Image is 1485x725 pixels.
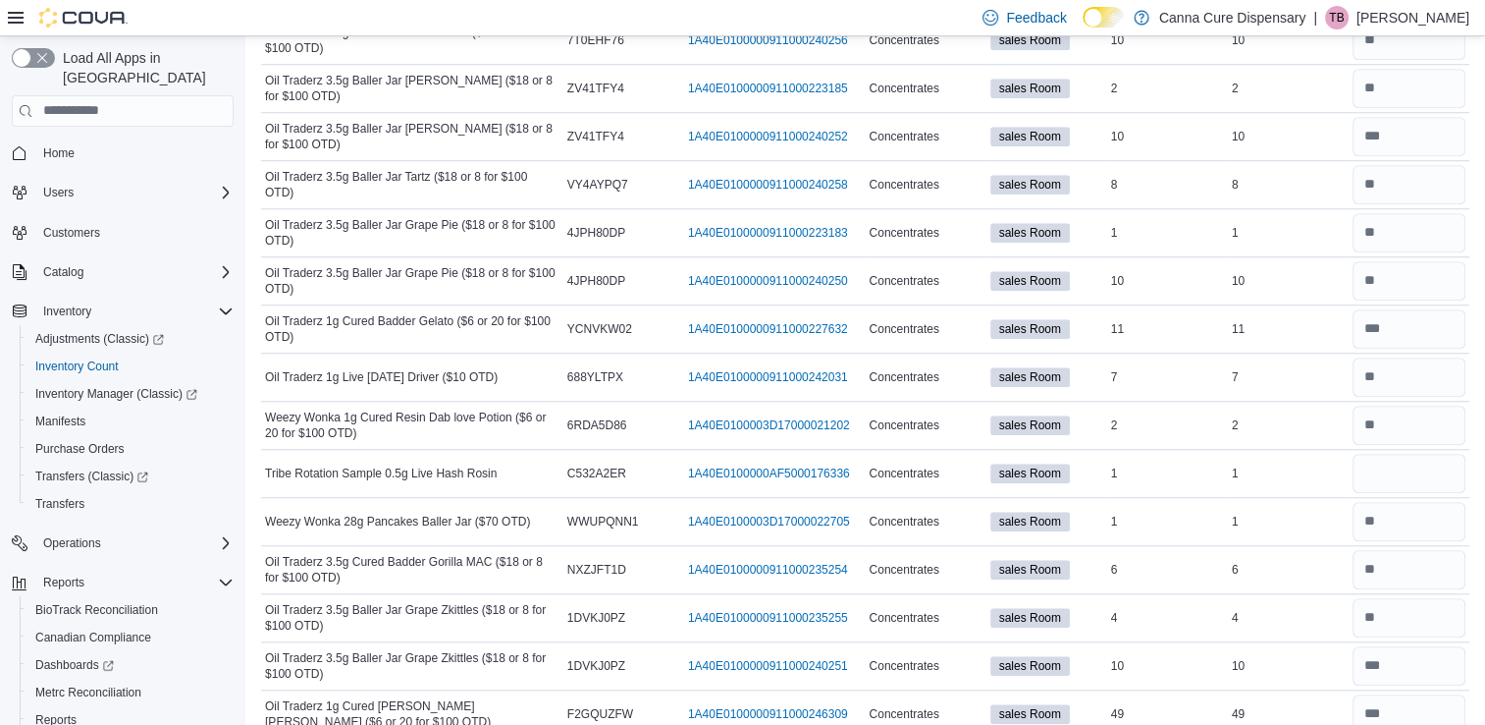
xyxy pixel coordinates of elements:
[4,298,241,325] button: Inventory
[265,217,559,249] span: Oil Traderz 3.5g Baller Jar Grape Pie ($18 or 8 for $100 OTD)
[27,598,166,622] a: BioTrack Reconciliation
[869,562,938,578] span: Concentrates
[567,418,627,433] span: 6RDA5D86
[265,466,497,481] span: Tribe Rotation Sample 0.5g Live Hash Rosin
[20,651,241,679] a: Dashboards
[999,705,1061,723] span: sales Room
[990,416,1070,435] span: sales Room
[999,513,1061,530] span: sales Room
[20,380,241,408] a: Inventory Manager (Classic)
[35,414,85,429] span: Manifests
[27,327,234,351] span: Adjustments (Classic)
[27,626,159,649] a: Canadian Compliance
[869,32,938,48] span: Concentrates
[1107,77,1228,100] div: 2
[869,466,938,481] span: Concentrates
[27,598,234,622] span: BioTrack Reconciliation
[43,304,91,319] span: Inventory
[999,224,1061,242] span: sales Room
[567,610,625,626] span: 1DVKJ0PZ
[1107,317,1228,341] div: 11
[1228,77,1349,100] div: 2
[20,325,241,353] a: Adjustments (Classic)
[27,382,234,406] span: Inventory Manager (Classic)
[869,177,938,193] span: Concentrates
[27,492,234,516] span: Transfers
[999,417,1061,434] span: sales Room
[869,610,938,626] span: Concentrates
[1006,8,1066,28] span: Feedback
[35,602,158,618] span: BioTrack Reconciliation
[1107,125,1228,148] div: 10
[43,535,101,551] span: Operations
[27,653,234,677] span: Dashboards
[567,658,625,674] span: 1DVKJ0PZ
[990,175,1070,195] span: sales Room
[1356,6,1469,29] p: [PERSON_NAME]
[43,575,84,590] span: Reports
[27,681,234,704] span: Metrc Reconciliation
[35,359,119,374] span: Inventory Count
[43,145,75,161] span: Home
[27,465,156,488] a: Transfers (Classic)
[4,179,241,206] button: Users
[1107,654,1228,678] div: 10
[20,596,241,624] button: BioTrack Reconciliation
[35,141,82,165] a: Home
[567,369,623,385] span: 688YLTPX
[1107,221,1228,245] div: 1
[35,685,141,700] span: Metrc Reconciliation
[1107,173,1228,196] div: 8
[20,490,241,518] button: Transfers
[1083,28,1084,28] span: Dark Mode
[688,369,848,385] a: 1A40E0100000911000242031
[688,562,848,578] a: 1A40E0100000911000235254
[265,73,559,104] span: Oil Traderz 3.5g Baller Jar [PERSON_NAME] ($18 or 8 for $100 OTD)
[567,514,639,530] span: WWUPQNN1
[4,258,241,286] button: Catalog
[4,218,241,247] button: Customers
[1228,510,1349,533] div: 1
[1107,558,1228,582] div: 6
[35,441,125,457] span: Purchase Orders
[869,273,938,289] span: Concentrates
[688,706,848,722] a: 1A40E0100000911000246309
[35,386,197,402] span: Inventory Manager (Classic)
[688,273,848,289] a: 1A40E0100000911000240250
[1228,414,1349,437] div: 2
[688,177,848,193] a: 1A40E0100000911000240258
[1159,6,1305,29] p: Canna Cure Dispensary
[990,367,1070,387] span: sales Room
[4,139,241,167] button: Home
[27,626,234,649] span: Canadian Compliance
[869,321,938,337] span: Concentrates
[1107,365,1228,389] div: 7
[35,260,234,284] span: Catalog
[39,8,128,28] img: Cova
[43,185,74,200] span: Users
[990,512,1070,531] span: sales Room
[999,176,1061,194] span: sales Room
[999,31,1061,49] span: sales Room
[869,514,938,530] span: Concentrates
[999,128,1061,145] span: sales Room
[35,571,92,594] button: Reports
[1228,558,1349,582] div: 6
[1228,606,1349,630] div: 4
[567,81,624,96] span: ZV41TFY4
[990,656,1070,676] span: sales Room
[999,465,1061,482] span: sales Room
[990,30,1070,50] span: sales Room
[265,313,559,345] span: Oil Traderz 1g Cured Badder Gelato ($6 or 20 for $100 OTD)
[27,653,122,677] a: Dashboards
[999,272,1061,290] span: sales Room
[35,221,108,245] a: Customers
[43,225,100,241] span: Customers
[1313,6,1317,29] p: |
[990,319,1070,339] span: sales Room
[999,320,1061,338] span: sales Room
[1325,6,1349,29] div: Terrell Brown
[990,127,1070,146] span: sales Room
[20,624,241,651] button: Canadian Compliance
[1228,269,1349,293] div: 10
